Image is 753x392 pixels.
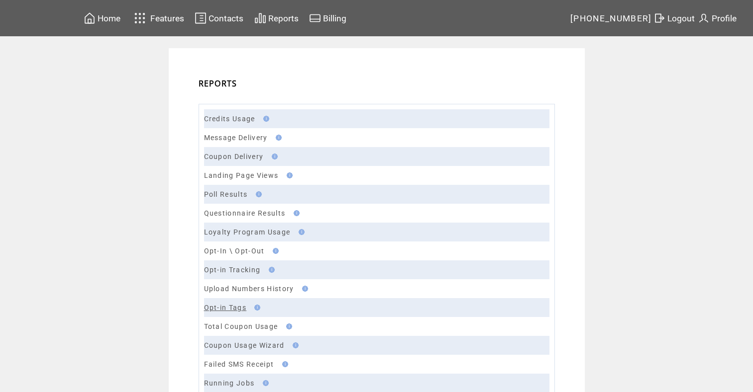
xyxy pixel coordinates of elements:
a: Total Coupon Usage [204,322,278,330]
span: [PHONE_NUMBER] [570,13,652,23]
a: Opt-in Tags [204,304,247,312]
a: Coupon Delivery [204,153,264,160]
a: Landing Page Views [204,171,279,179]
span: Billing [323,13,346,23]
a: Profile [696,10,738,26]
img: help.gif [260,380,269,386]
span: Logout [667,13,695,23]
a: Message Delivery [204,134,268,142]
img: profile.svg [698,12,710,24]
img: help.gif [260,116,269,122]
img: home.svg [84,12,96,24]
img: help.gif [284,172,293,178]
img: help.gif [290,342,299,348]
span: Home [98,13,120,23]
span: Features [150,13,184,23]
span: Contacts [209,13,243,23]
img: help.gif [299,286,308,292]
span: Reports [268,13,299,23]
img: exit.svg [653,12,665,24]
a: Billing [308,10,348,26]
a: Home [82,10,122,26]
a: Failed SMS Receipt [204,360,274,368]
img: help.gif [251,305,260,311]
a: Reports [253,10,300,26]
img: help.gif [269,154,278,159]
span: REPORTS [199,78,237,89]
img: help.gif [291,210,300,216]
img: contacts.svg [195,12,207,24]
img: help.gif [253,191,262,197]
a: Coupon Usage Wizard [204,341,285,349]
img: help.gif [296,229,305,235]
img: chart.svg [254,12,266,24]
a: Opt-In \ Opt-Out [204,247,265,255]
a: Questionnaire Results [204,209,286,217]
a: Credits Usage [204,115,255,123]
img: creidtcard.svg [309,12,321,24]
img: help.gif [283,323,292,329]
a: Contacts [193,10,245,26]
img: help.gif [270,248,279,254]
a: Logout [652,10,696,26]
a: Features [130,8,186,28]
a: Running Jobs [204,379,255,387]
a: Poll Results [204,190,248,198]
img: features.svg [131,10,149,26]
a: Upload Numbers History [204,285,294,293]
img: help.gif [266,267,275,273]
img: help.gif [279,361,288,367]
a: Loyalty Program Usage [204,228,291,236]
img: help.gif [273,135,282,141]
span: Profile [712,13,737,23]
a: Opt-in Tracking [204,266,261,274]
